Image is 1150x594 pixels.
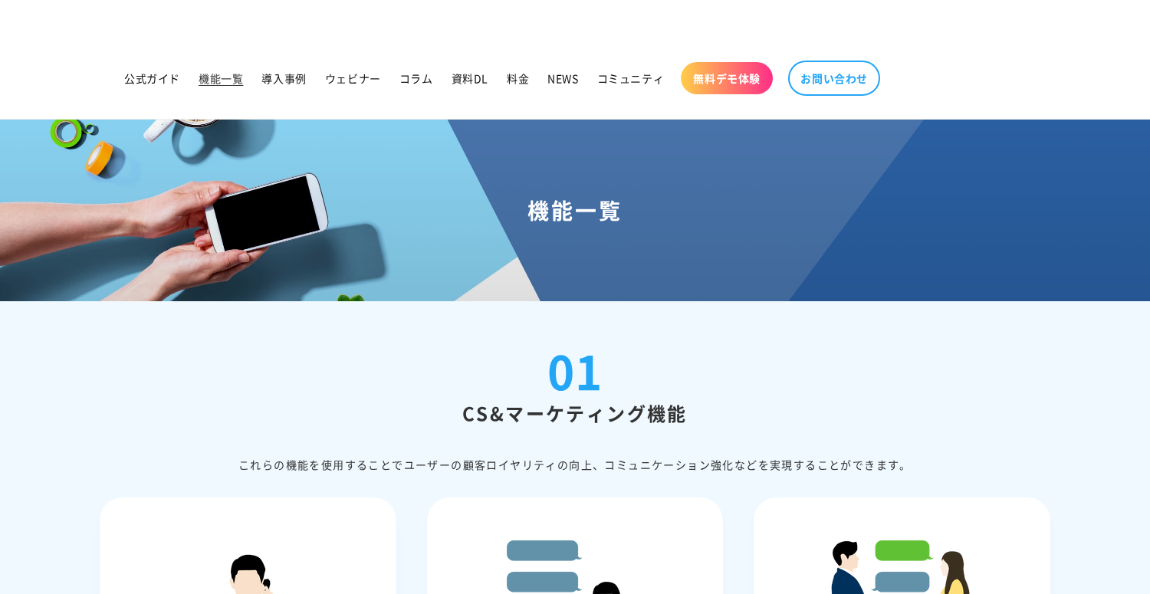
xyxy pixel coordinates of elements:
[597,71,665,85] span: コミュニティ
[261,71,306,85] span: 導入事例
[800,71,868,85] span: お問い合わせ
[100,401,1050,425] h2: CS&マーケティング機能
[124,71,180,85] span: 公式ガイド
[316,62,390,94] a: ウェビナー
[693,71,761,85] span: 無料デモ体験
[498,62,538,94] a: 料金
[100,455,1050,474] div: これらの機能を使⽤することでユーザーの顧客ロイヤリティの向上、コミュニケーション強化などを実現することができます。
[199,71,243,85] span: 機能一覧
[390,62,442,94] a: コラム
[452,71,488,85] span: 資料DL
[538,62,587,94] a: NEWS
[18,196,1132,224] h1: 機能一覧
[588,62,674,94] a: コミュニティ
[788,61,880,96] a: お問い合わせ
[507,71,529,85] span: 料金
[252,62,315,94] a: 導入事例
[547,347,602,393] div: 01
[681,62,773,94] a: 無料デモ体験
[325,71,381,85] span: ウェビナー
[442,62,498,94] a: 資料DL
[547,71,578,85] span: NEWS
[115,62,189,94] a: 公式ガイド
[399,71,433,85] span: コラム
[189,62,252,94] a: 機能一覧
